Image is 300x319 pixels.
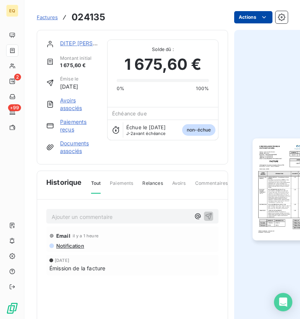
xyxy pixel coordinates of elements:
span: Relances [142,180,163,193]
span: 2 [14,74,21,81]
div: Open Intercom Messenger [274,293,292,311]
span: Email [56,233,70,239]
span: Notification [55,243,84,249]
span: 1 675,60 € [60,62,91,69]
img: Logo LeanPay [6,302,18,314]
span: [DATE] [60,82,78,90]
a: Paiements reçus [60,118,98,133]
span: Avoirs [172,180,186,193]
span: il y a 1 heure [73,233,98,238]
span: avant échéance [126,131,166,136]
span: [DATE] [55,258,69,263]
span: Émission de la facture [49,264,105,272]
span: Échéance due [112,110,147,117]
a: Documents associés [60,140,98,155]
span: +99 [8,104,21,111]
span: Tout [91,180,101,194]
span: non-échue [182,124,215,136]
span: Paiements [110,180,133,193]
span: Émise le [60,76,78,82]
span: Solde dû : [117,46,209,53]
span: 100% [196,85,209,92]
a: Avoirs associés [60,97,98,112]
div: EQ [6,5,18,17]
span: Montant initial [60,55,91,62]
span: 1 675,60 € [124,53,202,76]
span: 0% [117,85,124,92]
span: Historique [46,177,82,187]
h3: 024135 [72,10,105,24]
span: Échue le [DATE] [126,124,166,130]
button: Actions [234,11,272,23]
span: Factures [37,14,58,20]
a: Factures [37,13,58,21]
span: Commentaires [195,180,228,193]
span: J-2 [126,131,133,136]
a: DITEP [PERSON_NAME] [60,40,122,46]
